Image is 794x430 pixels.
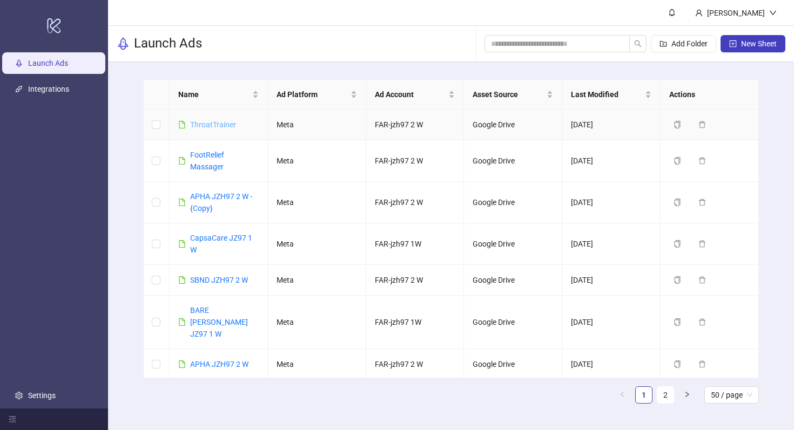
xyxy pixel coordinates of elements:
span: Ad Account [375,88,447,100]
span: right [684,391,690,398]
a: APHA JZH97 2 W [190,360,248,368]
td: Meta [268,349,366,380]
span: 50 / page [711,387,752,403]
th: Ad Platform [268,80,366,110]
td: [DATE] [562,265,661,296]
a: ThroatTrainer [190,120,236,129]
span: file [178,318,186,326]
span: delete [698,360,706,368]
span: delete [698,276,706,284]
button: Add Folder [651,35,716,52]
span: delete [698,157,706,165]
td: Meta [268,140,366,182]
a: Settings [28,391,56,400]
td: Google Drive [464,349,562,380]
span: copy [674,360,681,368]
td: Google Drive [464,110,562,140]
td: Google Drive [464,296,562,349]
td: FAR-jzh97 2 W [366,110,465,140]
td: FAR-jzh97 2 W [366,349,465,380]
div: Page Size [704,386,759,404]
td: Google Drive [464,223,562,265]
span: delete [698,199,706,206]
a: Launch Ads [28,59,68,67]
td: Google Drive [464,140,562,182]
td: FAR-jzh97 2 W [366,140,465,182]
span: left [619,391,625,398]
th: Asset Source [464,80,562,110]
a: 1 [636,387,652,403]
span: file [178,157,186,165]
th: Actions [661,80,759,110]
span: New Sheet [741,39,777,48]
span: search [634,40,642,47]
span: copy [674,318,681,326]
span: file [178,240,186,248]
span: delete [698,121,706,128]
a: APHA JZH97 2 W - {Copy} [190,192,252,213]
span: menu-fold [9,415,16,423]
td: FAR-jzh97 1W [366,223,465,265]
span: file [178,121,186,128]
span: Last Modified [571,88,643,100]
th: Last Modified [562,80,661,110]
td: [DATE] [562,349,661,380]
td: FAR-jzh97 2 W [366,265,465,296]
span: copy [674,276,681,284]
span: Asset Source [473,88,544,100]
span: Ad Platform [277,88,348,100]
span: copy [674,157,681,165]
td: FAR-jzh97 1W [366,296,465,349]
td: [DATE] [562,140,661,182]
td: Meta [268,265,366,296]
td: Meta [268,223,366,265]
span: Name [178,88,250,100]
a: CapsaCare JZ97 1 W [190,234,252,254]
td: Google Drive [464,182,562,223]
a: 2 [657,387,674,403]
span: copy [674,240,681,248]
span: user [695,9,703,17]
li: 2 [657,386,674,404]
td: Google Drive [464,265,562,296]
span: Add Folder [671,39,708,48]
li: Previous Page [614,386,631,404]
td: [DATE] [562,110,661,140]
span: folder-add [660,40,667,47]
th: Name [170,80,268,110]
button: left [614,386,631,404]
th: Ad Account [366,80,465,110]
span: delete [698,318,706,326]
h3: Launch Ads [134,35,202,52]
li: 1 [635,386,652,404]
span: bell [668,9,676,16]
span: plus-square [729,40,737,47]
span: down [769,9,777,17]
td: [DATE] [562,296,661,349]
span: rocket [117,37,130,50]
td: FAR-jzh97 2 W [366,182,465,223]
span: file [178,199,186,206]
td: Meta [268,110,366,140]
span: file [178,360,186,368]
a: BARE [PERSON_NAME] JZ97 1 W [190,306,248,338]
a: Integrations [28,85,69,93]
span: copy [674,199,681,206]
button: right [678,386,696,404]
a: SBND JZH97 2 W [190,276,248,284]
td: Meta [268,296,366,349]
button: New Sheet [721,35,785,52]
li: Next Page [678,386,696,404]
td: [DATE] [562,182,661,223]
span: delete [698,240,706,248]
span: copy [674,121,681,128]
td: Meta [268,182,366,223]
td: [DATE] [562,223,661,265]
span: file [178,276,186,284]
div: [PERSON_NAME] [703,7,769,19]
a: FootRelief Massager [190,151,224,171]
